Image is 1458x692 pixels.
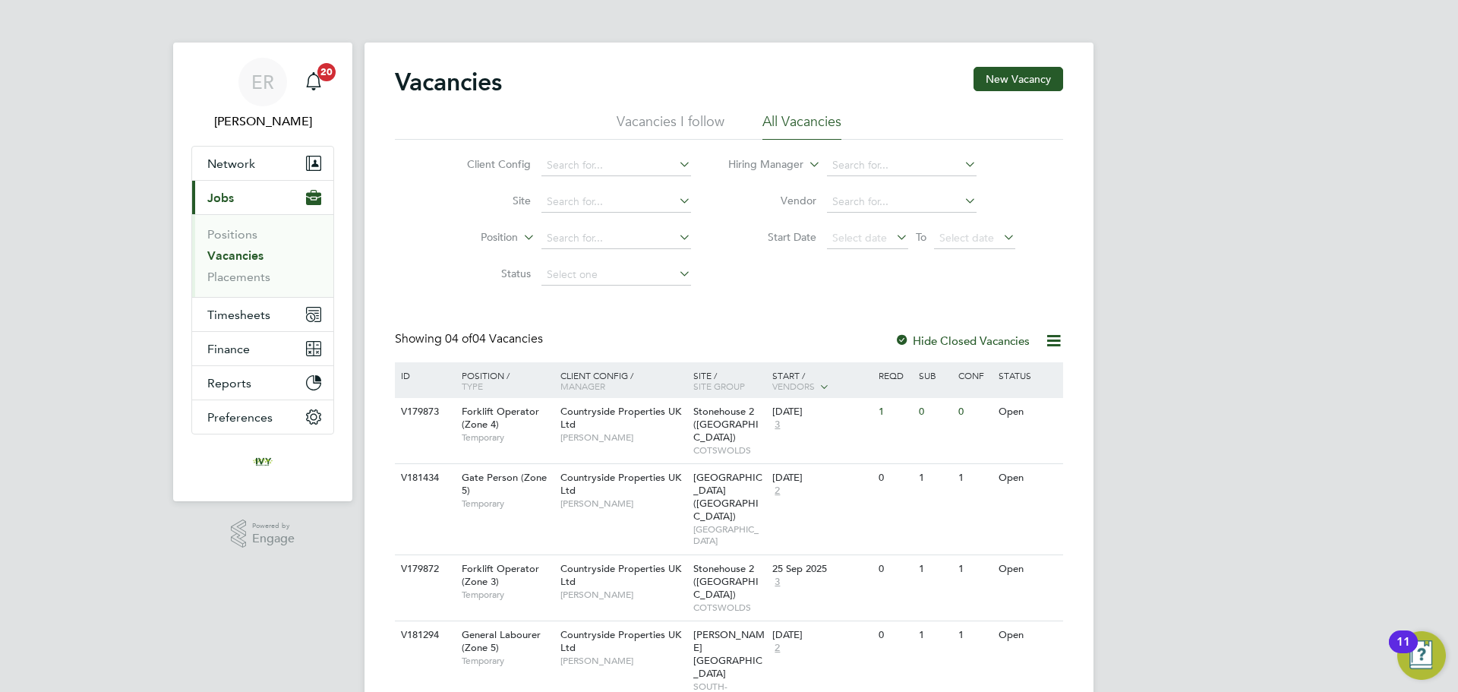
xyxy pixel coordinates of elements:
[207,227,257,242] a: Positions
[895,333,1030,348] label: Hide Closed Vacancies
[772,642,782,655] span: 2
[462,431,553,444] span: Temporary
[762,112,841,140] li: All Vacancies
[832,231,887,245] span: Select date
[298,58,329,106] a: 20
[729,194,816,207] label: Vendor
[560,431,686,444] span: [PERSON_NAME]
[995,398,1061,426] div: Open
[690,362,769,399] div: Site /
[875,555,914,583] div: 0
[716,157,803,172] label: Hiring Manager
[772,576,782,589] span: 3
[557,362,690,399] div: Client Config /
[462,655,553,667] span: Temporary
[207,270,270,284] a: Placements
[560,471,681,497] span: Countryside Properties UK Ltd
[251,72,274,92] span: ER
[693,562,759,601] span: Stonehouse 2 ([GEOGRAPHIC_DATA])
[772,380,815,392] span: Vendors
[995,621,1061,649] div: Open
[729,230,816,244] label: Start Date
[693,444,765,457] span: COTSWOLDS
[772,406,871,419] div: [DATE]
[955,621,994,649] div: 1
[192,214,333,297] div: Jobs
[207,342,250,356] span: Finance
[693,628,765,680] span: [PERSON_NAME][GEOGRAPHIC_DATA]
[693,380,745,392] span: Site Group
[560,655,686,667] span: [PERSON_NAME]
[397,464,450,492] div: V181434
[443,157,531,171] label: Client Config
[541,264,691,286] input: Select one
[560,380,605,392] span: Manager
[443,267,531,280] label: Status
[395,331,546,347] div: Showing
[541,155,691,176] input: Search for...
[192,298,333,331] button: Timesheets
[192,181,333,214] button: Jobs
[915,398,955,426] div: 0
[231,520,295,548] a: Powered byEngage
[772,485,782,498] span: 2
[397,621,450,649] div: V181294
[251,450,275,474] img: ivyresourcegroup-logo-retina.png
[443,194,531,207] label: Site
[915,555,955,583] div: 1
[772,563,871,576] div: 25 Sep 2025
[445,331,543,346] span: 04 Vacancies
[875,362,914,388] div: Reqd
[772,419,782,431] span: 3
[395,67,502,97] h2: Vacancies
[207,376,251,390] span: Reports
[955,398,994,426] div: 0
[693,602,765,614] span: COTSWOLDS
[995,362,1061,388] div: Status
[445,331,472,346] span: 04 of
[1397,631,1446,680] button: Open Resource Center, 11 new notifications
[560,405,681,431] span: Countryside Properties UK Ltd
[915,464,955,492] div: 1
[462,562,539,588] span: Forklift Operator (Zone 3)
[955,464,994,492] div: 1
[207,248,264,263] a: Vacancies
[317,63,336,81] span: 20
[915,621,955,649] div: 1
[541,228,691,249] input: Search for...
[827,191,977,213] input: Search for...
[827,155,977,176] input: Search for...
[207,308,270,322] span: Timesheets
[192,400,333,434] button: Preferences
[207,410,273,425] span: Preferences
[768,362,875,400] div: Start /
[252,532,295,545] span: Engage
[191,450,334,474] a: Go to home page
[252,520,295,532] span: Powered by
[541,191,691,213] input: Search for...
[462,589,553,601] span: Temporary
[207,156,255,171] span: Network
[560,562,681,588] span: Countryside Properties UK Ltd
[955,362,994,388] div: Conf
[995,555,1061,583] div: Open
[772,629,871,642] div: [DATE]
[693,471,762,523] span: [GEOGRAPHIC_DATA] ([GEOGRAPHIC_DATA])
[397,362,450,388] div: ID
[560,628,681,654] span: Countryside Properties UK Ltd
[1396,642,1410,662] div: 11
[192,332,333,365] button: Finance
[955,555,994,583] div: 1
[560,589,686,601] span: [PERSON_NAME]
[397,398,450,426] div: V179873
[462,471,547,497] span: Gate Person (Zone 5)
[915,362,955,388] div: Sub
[995,464,1061,492] div: Open
[875,621,914,649] div: 0
[431,230,518,245] label: Position
[192,366,333,400] button: Reports
[207,191,234,205] span: Jobs
[911,227,931,247] span: To
[875,464,914,492] div: 0
[397,555,450,583] div: V179872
